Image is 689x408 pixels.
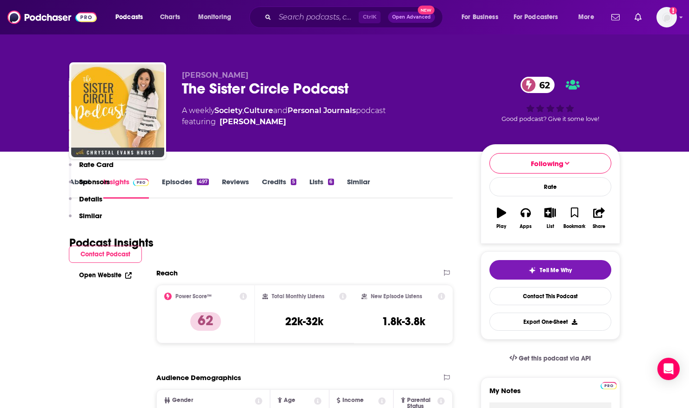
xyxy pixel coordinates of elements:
[285,314,323,328] h3: 22k-32k
[79,271,132,279] a: Open Website
[162,177,208,199] a: Episodes497
[309,177,334,199] a: Lists6
[342,397,364,403] span: Income
[156,373,241,382] h2: Audience Demographics
[455,10,510,25] button: open menu
[578,11,594,24] span: More
[418,6,435,14] span: New
[563,224,585,229] div: Bookmark
[489,153,611,174] button: Following
[175,293,212,300] h2: Power Score™
[392,15,431,20] span: Open Advanced
[214,106,242,115] a: Society
[328,179,334,185] div: 6
[79,211,102,220] p: Similar
[115,11,143,24] span: Podcasts
[608,9,623,25] a: Show notifications dropdown
[198,11,231,24] span: Monitoring
[7,8,97,26] img: Podchaser - Follow, Share and Rate Podcasts
[272,293,324,300] h2: Total Monthly Listens
[520,224,532,229] div: Apps
[388,12,435,23] button: Open AdvancedNew
[519,354,591,362] span: Get this podcast via API
[601,381,617,389] a: Pro website
[79,177,110,186] p: Sponsors
[273,106,288,115] span: and
[540,267,572,274] span: Tell Me Why
[197,179,208,185] div: 497
[531,159,563,168] span: Following
[154,10,186,25] a: Charts
[371,293,422,300] h2: New Episode Listens
[538,201,562,235] button: List
[530,77,555,93] span: 62
[631,9,645,25] a: Show notifications dropdown
[182,116,386,127] span: featuring
[222,177,249,199] a: Reviews
[669,7,677,14] svg: Add a profile image
[244,106,273,115] a: Culture
[284,397,295,403] span: Age
[69,194,102,212] button: Details
[489,287,611,305] a: Contact This Podcast
[258,7,452,28] div: Search podcasts, credits, & more...
[382,314,425,328] h3: 1.8k-3.8k
[657,358,680,380] div: Open Intercom Messenger
[489,313,611,331] button: Export One-Sheet
[481,71,620,128] div: 62Good podcast? Give it some love!
[547,224,554,229] div: List
[514,201,538,235] button: Apps
[359,11,381,23] span: Ctrl K
[275,10,359,25] input: Search podcasts, credits, & more...
[71,64,164,157] img: The Sister Circle Podcast
[69,177,110,194] button: Sponsors
[562,201,587,235] button: Bookmark
[190,312,221,331] p: 62
[528,267,536,274] img: tell me why sparkle
[601,382,617,389] img: Podchaser Pro
[587,201,611,235] button: Share
[220,116,286,127] div: [PERSON_NAME]
[109,10,155,25] button: open menu
[656,7,677,27] img: User Profile
[172,397,193,403] span: Gender
[496,224,506,229] div: Play
[242,106,244,115] span: ,
[656,7,677,27] span: Logged in as ShellB
[192,10,243,25] button: open menu
[572,10,606,25] button: open menu
[489,177,611,196] div: Rate
[521,77,555,93] a: 62
[462,11,498,24] span: For Business
[288,106,356,115] a: Personal Journals
[514,11,558,24] span: For Podcasters
[593,224,605,229] div: Share
[69,246,142,263] button: Contact Podcast
[182,105,386,127] div: A weekly podcast
[489,260,611,280] button: tell me why sparkleTell Me Why
[160,11,180,24] span: Charts
[79,194,102,203] p: Details
[156,268,178,277] h2: Reach
[508,10,572,25] button: open menu
[291,179,296,185] div: 5
[347,177,370,199] a: Similar
[502,115,599,122] span: Good podcast? Give it some love!
[69,211,102,228] button: Similar
[489,386,611,402] label: My Notes
[182,71,248,80] span: [PERSON_NAME]
[502,347,599,370] a: Get this podcast via API
[489,201,514,235] button: Play
[262,177,296,199] a: Credits5
[656,7,677,27] button: Show profile menu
